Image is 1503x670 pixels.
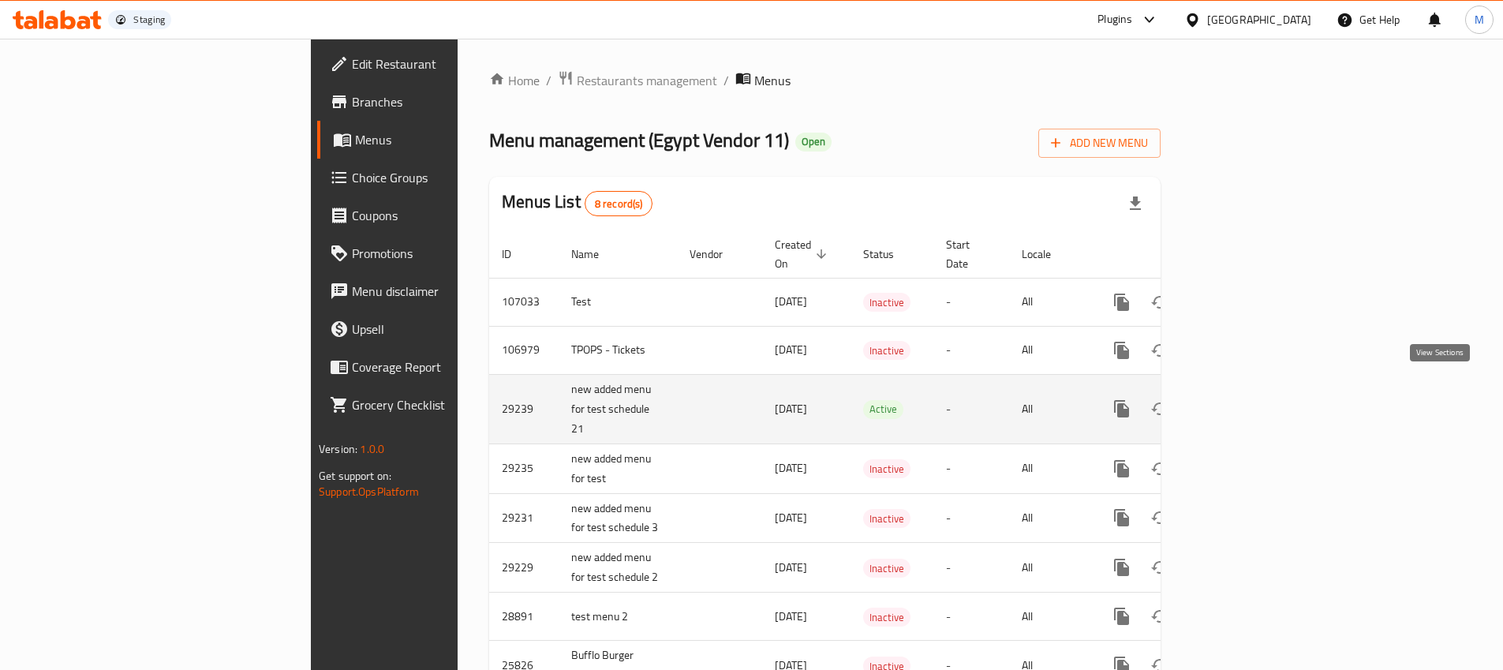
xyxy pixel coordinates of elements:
td: - [933,374,1009,444]
nav: breadcrumb [489,70,1161,91]
span: Start Date [946,235,990,273]
td: - [933,326,1009,374]
button: more [1103,450,1141,488]
span: Menus [355,130,549,149]
button: Change Status [1141,597,1179,635]
a: Upsell [317,310,562,348]
td: All [1009,493,1090,543]
span: Inactive [863,608,910,627]
span: Menu management ( Egypt Vendor 11 ) [489,122,789,158]
span: M [1475,11,1484,28]
span: 1.0.0 [360,439,384,459]
td: new added menu for test [559,444,677,493]
a: Promotions [317,234,562,272]
button: Change Status [1141,283,1179,321]
span: Choice Groups [352,168,549,187]
td: All [1009,444,1090,493]
a: Edit Restaurant [317,45,562,83]
td: All [1009,326,1090,374]
div: [GEOGRAPHIC_DATA] [1207,11,1311,28]
span: Active [863,400,903,418]
span: [DATE] [775,507,807,528]
span: Upsell [352,320,549,339]
span: Add New Menu [1051,133,1148,153]
a: Menu disclaimer [317,272,562,310]
button: more [1103,390,1141,428]
span: [DATE] [775,458,807,478]
a: Restaurants management [558,70,717,91]
span: Edit Restaurant [352,54,549,73]
td: - [933,444,1009,493]
li: / [723,71,729,90]
span: ID [502,245,532,264]
div: Open [795,133,832,152]
span: Grocery Checklist [352,395,549,414]
a: Grocery Checklist [317,386,562,424]
span: 8 record(s) [585,197,652,211]
span: Name [571,245,619,264]
div: Inactive [863,341,910,360]
button: Change Status [1141,450,1179,488]
div: Total records count [585,191,653,216]
div: Active [863,400,903,419]
td: - [933,593,1009,641]
span: Inactive [863,560,910,578]
div: Inactive [863,608,910,627]
a: Branches [317,83,562,121]
span: Inactive [863,294,910,312]
span: [DATE] [775,557,807,578]
div: Plugins [1097,10,1132,29]
span: Inactive [863,510,910,528]
button: Add New Menu [1038,129,1161,158]
span: Locale [1022,245,1071,264]
td: All [1009,374,1090,444]
td: All [1009,278,1090,326]
span: Branches [352,92,549,111]
span: [DATE] [775,606,807,627]
button: more [1103,597,1141,635]
td: Test [559,278,677,326]
span: Created On [775,235,832,273]
a: Coverage Report [317,348,562,386]
span: Coverage Report [352,357,549,376]
span: Vendor [690,245,743,264]
td: new added menu for test schedule 21 [559,374,677,444]
td: All [1009,593,1090,641]
button: more [1103,499,1141,537]
span: Promotions [352,244,549,263]
button: Change Status [1141,390,1179,428]
button: Change Status [1141,499,1179,537]
button: more [1103,331,1141,369]
td: - [933,543,1009,593]
a: Choice Groups [317,159,562,197]
div: Inactive [863,509,910,528]
span: Restaurants management [577,71,717,90]
span: Status [863,245,914,264]
td: All [1009,543,1090,593]
td: new added menu for test schedule 2 [559,543,677,593]
span: Open [795,135,832,148]
td: - [933,493,1009,543]
td: TPOPS - Tickets [559,326,677,374]
span: Inactive [863,460,910,478]
div: Staging [133,13,165,26]
a: Menus [317,121,562,159]
span: [DATE] [775,291,807,312]
span: Menus [754,71,791,90]
div: Export file [1116,185,1154,223]
span: Get support on: [319,466,391,486]
a: Support.OpsPlatform [319,481,419,502]
span: Menu disclaimer [352,282,549,301]
span: [DATE] [775,399,807,419]
span: [DATE] [775,339,807,360]
span: Version: [319,439,357,459]
h2: Menus List [502,190,652,216]
a: Coupons [317,197,562,234]
button: more [1103,283,1141,321]
td: test menu 2 [559,593,677,641]
div: Inactive [863,459,910,478]
td: - [933,278,1009,326]
span: Inactive [863,342,910,360]
button: Change Status [1141,331,1179,369]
